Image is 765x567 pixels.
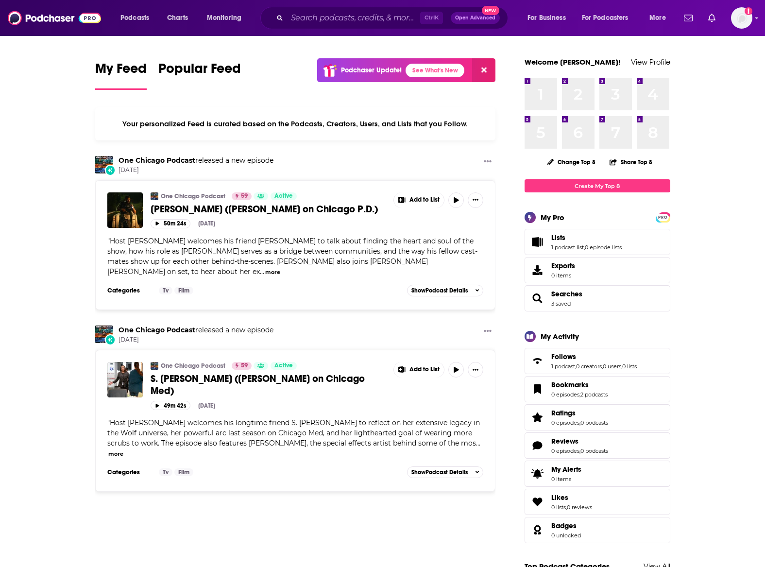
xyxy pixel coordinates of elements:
span: 0 items [551,272,575,279]
a: Create My Top 8 [525,179,670,192]
h3: Categories [107,287,151,294]
a: 3 saved [551,300,571,307]
a: 59 [232,192,252,200]
a: Badges [551,521,581,530]
button: Open AdvancedNew [451,12,500,24]
button: Show More Button [480,156,495,168]
span: Exports [528,263,547,277]
a: View Profile [631,57,670,67]
a: [PERSON_NAME] ([PERSON_NAME] on Chicago P.D.) [151,203,387,215]
span: More [649,11,666,25]
img: LaRoyce Hawkins (Kevin Atwater on Chicago P.D.) [107,192,143,228]
span: Ctrl K [420,12,443,24]
a: Lists [551,233,622,242]
a: 0 unlocked [551,532,581,539]
a: Tv [159,468,172,476]
span: For Podcasters [582,11,629,25]
div: New Episode [105,334,116,345]
img: One Chicago Podcast [95,156,113,173]
button: Show More Button [468,192,483,208]
span: My Feed [95,60,147,83]
a: Show notifications dropdown [704,10,719,26]
a: See What's New [406,64,464,77]
a: 0 episodes [551,447,579,454]
span: My Alerts [551,465,581,474]
a: Active [271,362,297,370]
span: Logged in as anna.andree [731,7,752,29]
span: ... [476,439,480,447]
span: ... [260,267,264,276]
span: Open Advanced [455,16,495,20]
a: Ratings [528,411,547,424]
a: 1 podcast list [551,244,584,251]
button: 50m 24s [151,219,190,228]
span: PRO [657,214,669,221]
span: 59 [241,191,248,201]
div: [DATE] [198,402,215,409]
span: [DATE] [119,336,273,344]
a: 0 lists [622,363,637,370]
span: " [107,237,477,276]
span: 59 [241,361,248,371]
a: Film [174,287,193,294]
button: Show More Button [480,326,495,338]
span: Ratings [525,404,670,430]
span: Charts [167,11,188,25]
a: Follows [551,352,637,361]
a: Bookmarks [551,380,608,389]
a: Film [174,468,193,476]
a: 0 creators [576,363,602,370]
span: Likes [551,493,568,502]
span: Searches [525,285,670,311]
span: Podcasts [120,11,149,25]
a: Charts [161,10,194,26]
button: Change Top 8 [542,156,602,168]
button: Show More Button [394,192,444,208]
span: Reviews [525,432,670,459]
span: For Business [527,11,566,25]
img: One Chicago Podcast [95,326,113,343]
div: [DATE] [198,220,215,227]
span: Monitoring [207,11,241,25]
a: Show notifications dropdown [680,10,697,26]
img: S. Epatha Merkerson (Sharon Goodwin on Chicago Med) [107,362,143,397]
span: Reviews [551,437,578,446]
svg: Add a profile image [745,7,752,15]
button: more [108,450,123,458]
button: ShowPodcast Details [407,466,484,478]
a: Badges [528,523,547,537]
span: Add to List [409,196,440,204]
span: Likes [525,489,670,515]
button: open menu [200,10,254,26]
a: 0 reviews [567,504,592,511]
span: Lists [551,233,565,242]
img: User Profile [731,7,752,29]
a: 0 lists [551,504,566,511]
span: Popular Feed [158,60,241,83]
h3: released a new episode [119,326,273,335]
button: more [265,268,280,276]
span: Searches [551,290,582,298]
button: 49m 42s [151,401,190,410]
span: Ratings [551,409,576,417]
span: Active [274,191,293,201]
span: Add to List [409,366,440,373]
span: [PERSON_NAME] ([PERSON_NAME] on Chicago P.D.) [151,203,378,215]
a: Reviews [528,439,547,452]
a: 1 podcast [551,363,575,370]
a: Podchaser - Follow, Share and Rate Podcasts [8,9,101,27]
span: New [482,6,499,15]
button: ShowPodcast Details [407,285,484,296]
button: open menu [114,10,162,26]
span: , [579,391,580,398]
a: Lists [528,235,547,249]
img: One Chicago Podcast [151,362,158,370]
span: Follows [551,352,576,361]
span: Follows [525,348,670,374]
a: 0 episodes [551,419,579,426]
